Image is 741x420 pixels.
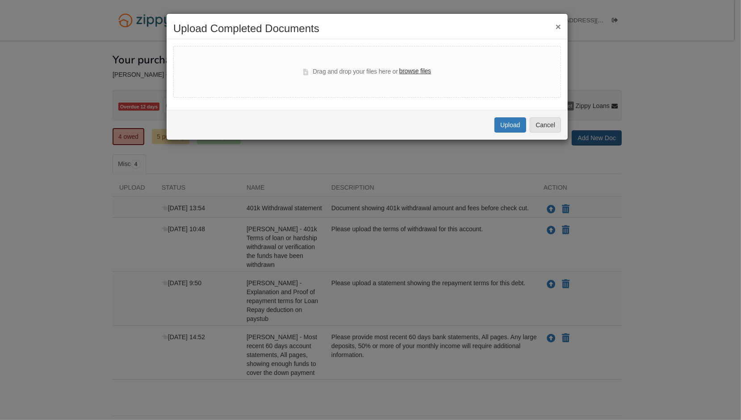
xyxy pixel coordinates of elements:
label: browse files [399,67,431,76]
div: Drag and drop your files here or [303,67,431,77]
button: Cancel [530,117,561,133]
button: Upload [494,117,526,133]
button: × [556,22,561,31]
h2: Upload Completed Documents [173,23,561,34]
